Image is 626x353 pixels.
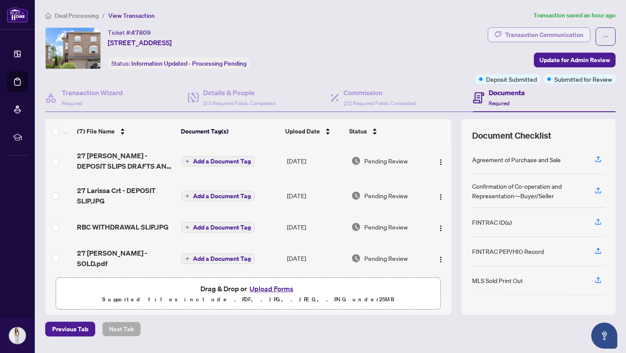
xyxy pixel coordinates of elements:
[283,213,348,241] td: [DATE]
[181,222,255,233] button: Add a Document Tag
[285,127,320,136] span: Upload Date
[9,327,26,344] img: Profile Icon
[46,28,100,69] img: IMG-N12305281_1.jpg
[505,28,583,42] div: Transaction Communication
[203,87,275,98] h4: Details & People
[603,33,609,40] span: ellipsis
[181,190,255,202] button: Add a Document Tag
[102,10,105,20] li: /
[102,322,141,336] button: Next Tab
[185,256,190,261] span: plus
[77,185,174,206] span: 27 Larissa Crt - DEPOSIT SLIP.JPG
[283,178,348,213] td: [DATE]
[437,256,444,263] img: Logo
[489,100,509,107] span: Required
[346,119,426,143] th: Status
[52,322,88,336] span: Previous Tab
[181,253,255,264] button: Add a Document Tag
[554,74,612,84] span: Submitted for Review
[437,159,444,166] img: Logo
[7,7,28,23] img: logo
[108,57,250,69] div: Status:
[539,53,610,67] span: Update for Admin Review
[193,158,251,164] span: Add a Document Tag
[472,246,544,256] div: FINTRAC PEP/HIO Record
[247,283,296,294] button: Upload Forms
[77,222,169,232] span: RBC WITHDRAWAL SLIP.JPG
[61,294,435,305] p: Supported files include .PDF, .JPG, .JPEG, .PNG under 25 MB
[62,87,123,98] h4: Transaction Wizard
[193,256,251,262] span: Add a Document Tag
[203,100,275,107] span: 3/3 Required Fields Completed
[77,150,174,171] span: 27 [PERSON_NAME] - DEPOSIT SLIPS DRAFTS AND CHQ.png
[434,154,448,168] button: Logo
[488,27,590,42] button: Transaction Communication
[472,181,584,200] div: Confirmation of Co-operation and Representation—Buyer/Seller
[200,283,296,294] span: Drag & Drop or
[108,37,172,48] span: [STREET_ADDRESS]
[364,253,408,263] span: Pending Review
[77,248,174,269] span: 27 [PERSON_NAME] - SOLD.pdf
[343,100,416,107] span: 2/2 Required Fields Completed
[351,156,361,166] img: Document Status
[181,156,255,167] button: Add a Document Tag
[283,241,348,276] td: [DATE]
[472,130,551,142] span: Document Checklist
[56,278,440,310] span: Drag & Drop orUpload FormsSupported files include .PDF, .JPG, .JPEG, .PNG under25MB
[108,27,151,37] div: Ticket #:
[533,10,616,20] article: Transaction saved an hour ago
[434,251,448,265] button: Logo
[45,322,95,336] button: Previous Tab
[177,119,282,143] th: Document Tag(s)
[349,127,367,136] span: Status
[45,13,51,19] span: home
[193,224,251,230] span: Add a Document Tag
[343,87,416,98] h4: Commission
[351,191,361,200] img: Document Status
[283,143,348,178] td: [DATE]
[489,87,525,98] h4: Documents
[73,119,177,143] th: (7) File Name
[193,193,251,199] span: Add a Document Tag
[591,323,617,349] button: Open asap
[437,193,444,200] img: Logo
[55,12,99,20] span: Deal Processing
[77,127,115,136] span: (7) File Name
[364,191,408,200] span: Pending Review
[472,155,561,164] div: Agreement of Purchase and Sale
[434,189,448,203] button: Logo
[62,100,83,107] span: Required
[364,156,408,166] span: Pending Review
[351,253,361,263] img: Document Status
[472,276,523,285] div: MLS Sold Print Out
[472,217,512,227] div: FINTRAC ID(s)
[131,29,151,37] span: 47809
[181,191,255,201] button: Add a Document Tag
[185,159,190,163] span: plus
[282,119,346,143] th: Upload Date
[108,12,155,20] span: View Transaction
[131,60,246,67] span: Information Updated - Processing Pending
[486,74,537,84] span: Deposit Submitted
[185,225,190,230] span: plus
[437,225,444,232] img: Logo
[351,222,361,232] img: Document Status
[185,194,190,198] span: plus
[434,220,448,234] button: Logo
[364,222,408,232] span: Pending Review
[534,53,616,67] button: Update for Admin Review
